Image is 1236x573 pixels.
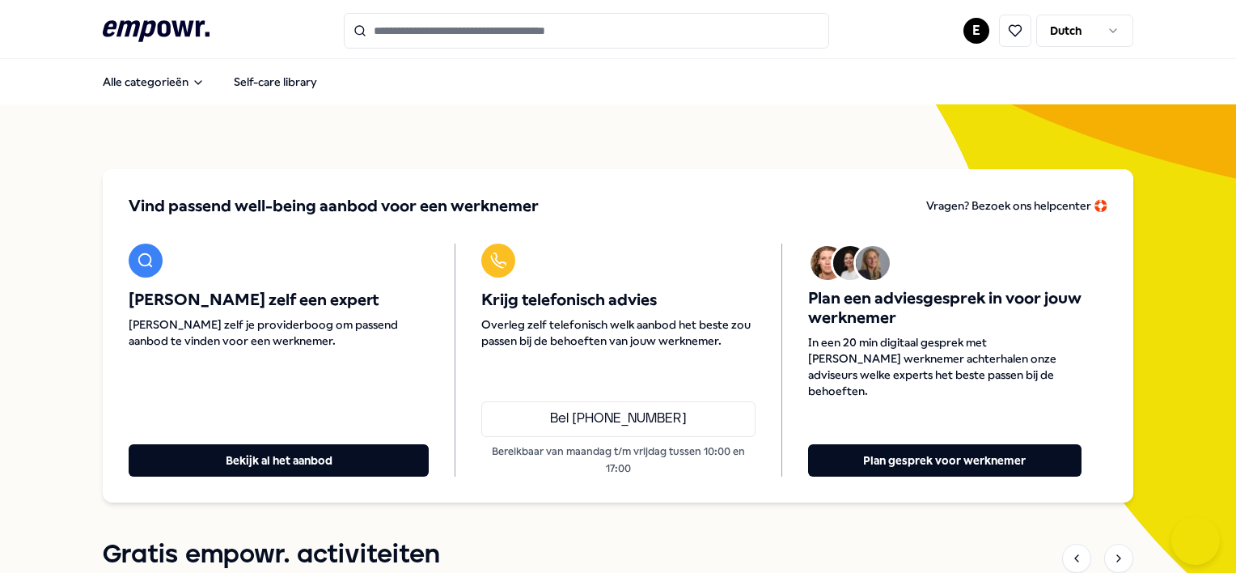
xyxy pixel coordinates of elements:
a: Self-care library [221,66,330,98]
span: Vragen? Bezoek ons helpcenter 🛟 [926,199,1107,212]
span: [PERSON_NAME] zelf een expert [129,291,429,310]
iframe: Help Scout Beacon - Open [1171,516,1220,565]
img: Avatar [833,246,867,280]
input: Search for products, categories or subcategories [344,13,829,49]
span: Plan een adviesgesprek in voor jouw werknemer [808,289,1081,328]
span: Krijg telefonisch advies [481,291,755,310]
img: Avatar [811,246,844,280]
img: Avatar [856,246,890,280]
button: Plan gesprek voor werknemer [808,444,1081,477]
p: Bereikbaar van maandag t/m vrijdag tussen 10:00 en 17:00 [481,444,755,477]
span: [PERSON_NAME] zelf je providerboog om passend aanbod te vinden voor een werknemer. [129,316,429,349]
button: Bekijk al het aanbod [129,444,429,477]
span: In een 20 min digitaal gesprek met [PERSON_NAME] werknemer achterhalen onze adviseurs welke exper... [808,334,1081,399]
button: Alle categorieën [90,66,218,98]
button: E [963,18,989,44]
span: Vind passend well-being aanbod voor een werknemer [129,195,539,218]
nav: Main [90,66,330,98]
a: Bel [PHONE_NUMBER] [481,401,755,437]
a: Vragen? Bezoek ons helpcenter 🛟 [926,195,1107,218]
span: Overleg zelf telefonisch welk aanbod het beste zou passen bij de behoeften van jouw werknemer. [481,316,755,349]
